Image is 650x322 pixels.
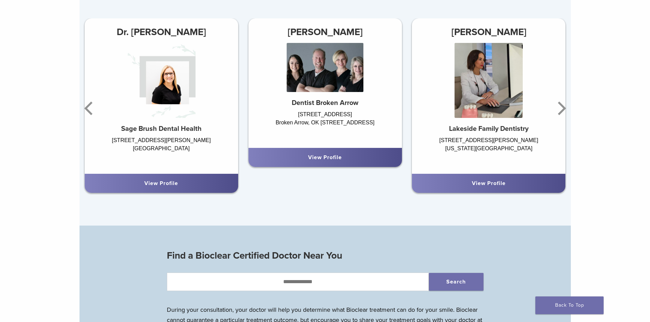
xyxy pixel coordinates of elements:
div: [STREET_ADDRESS] Broken Arrow, OK [STREET_ADDRESS] [248,110,402,141]
strong: Lakeside Family Dentistry [449,125,529,133]
a: View Profile [144,180,178,187]
h3: [PERSON_NAME] [248,24,402,40]
h3: Dr. [PERSON_NAME] [85,24,238,40]
div: [STREET_ADDRESS][PERSON_NAME] [US_STATE][GEOGRAPHIC_DATA] [412,136,566,167]
img: Dr. Traci Leon [455,43,523,118]
strong: Dentist Broken Arrow [292,99,358,107]
strong: Sage Brush Dental Health [121,125,202,133]
h3: [PERSON_NAME] [412,24,566,40]
button: Search [429,273,483,291]
a: Back To Top [535,296,604,314]
img: Dr. Susan Evans [127,43,196,118]
div: [STREET_ADDRESS][PERSON_NAME] [GEOGRAPHIC_DATA] [85,136,238,167]
img: Dr. Todd Gentling [287,43,363,92]
a: View Profile [472,180,506,187]
button: Previous [83,88,97,129]
h3: Find a Bioclear Certified Doctor Near You [167,247,483,264]
button: Next [554,88,567,129]
a: View Profile [308,154,342,161]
